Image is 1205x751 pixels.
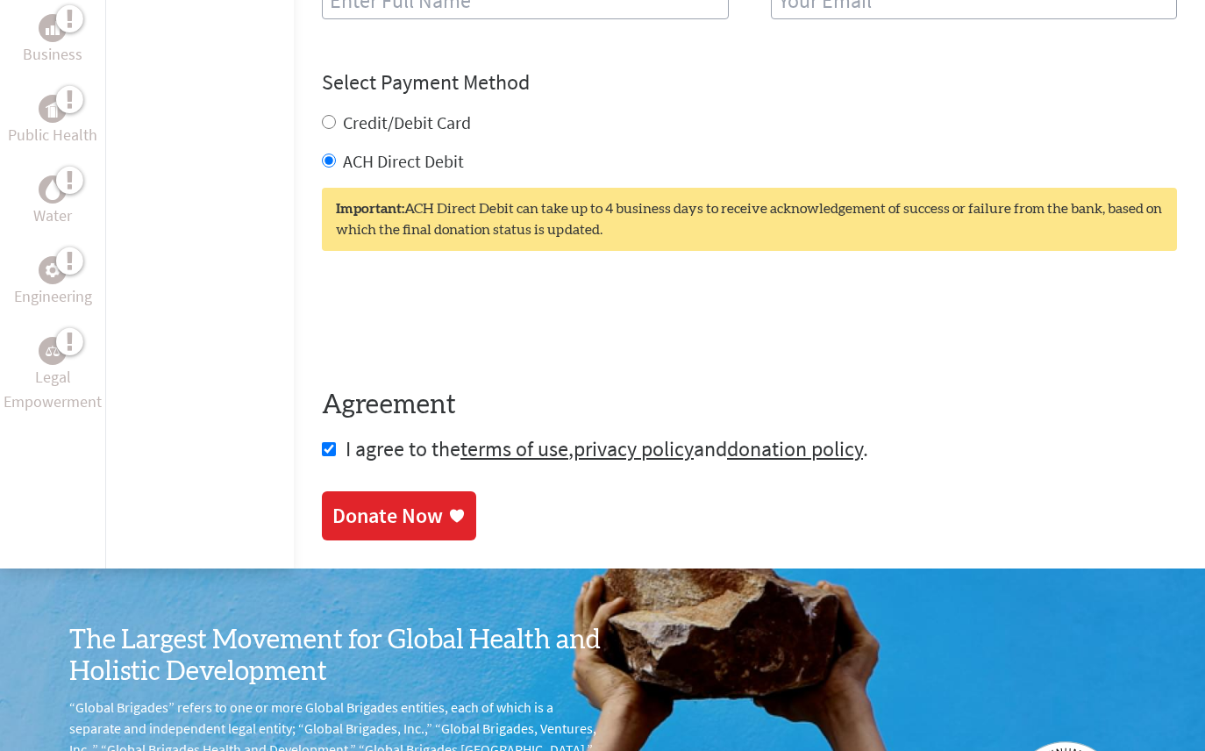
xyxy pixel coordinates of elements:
[322,68,1177,97] h4: Select Payment Method
[69,625,602,688] h3: The Largest Movement for Global Health and Holistic Development
[46,346,60,356] img: Legal Empowerment
[727,435,863,462] a: donation policy
[574,435,694,462] a: privacy policy
[23,42,82,67] p: Business
[322,188,1177,251] div: ACH Direct Debit can take up to 4 business days to receive acknowledgement of success or failure ...
[346,435,868,462] span: I agree to the , and .
[23,14,82,67] a: BusinessBusiness
[39,337,67,365] div: Legal Empowerment
[322,390,1177,421] h4: Agreement
[46,100,60,118] img: Public Health
[14,284,92,309] p: Engineering
[39,175,67,204] div: Water
[33,204,72,228] p: Water
[4,337,102,414] a: Legal EmpowermentLegal Empowerment
[4,365,102,414] p: Legal Empowerment
[343,111,471,133] label: Credit/Debit Card
[14,256,92,309] a: EngineeringEngineering
[39,256,67,284] div: Engineering
[460,435,568,462] a: terms of use
[46,263,60,277] img: Engineering
[33,175,72,228] a: WaterWater
[39,95,67,123] div: Public Health
[46,21,60,35] img: Business
[8,123,97,147] p: Public Health
[8,95,97,147] a: Public HealthPublic Health
[332,502,443,530] div: Donate Now
[39,14,67,42] div: Business
[322,286,588,354] iframe: reCAPTCHA
[336,202,404,216] strong: Important:
[322,491,476,540] a: Donate Now
[343,150,464,172] label: ACH Direct Debit
[46,180,60,200] img: Water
